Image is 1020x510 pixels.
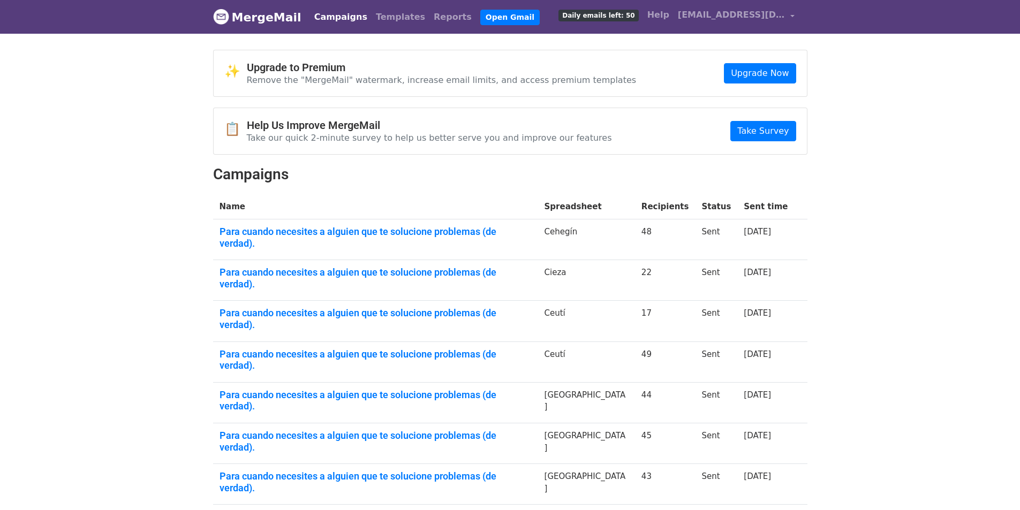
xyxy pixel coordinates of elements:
[372,6,429,28] a: Templates
[213,165,807,184] h2: Campaigns
[635,464,696,505] td: 43
[247,74,637,86] p: Remove the "MergeMail" watermark, increase email limits, and access premium templates
[744,471,771,481] a: [DATE]
[744,390,771,400] a: [DATE]
[220,348,532,371] a: Para cuando necesites a alguien que te solucione problemas (de verdad).
[635,423,696,464] td: 45
[643,4,674,26] a: Help
[220,226,532,249] a: Para cuando necesites a alguien que te solucione problemas (de verdad).
[220,389,532,412] a: Para cuando necesites a alguien que te solucione problemas (de verdad).
[744,268,771,277] a: [DATE]
[695,382,737,423] td: Sent
[538,341,635,382] td: Ceutí
[737,194,794,219] th: Sent time
[247,132,612,143] p: Take our quick 2-minute survey to help us better serve you and improve our features
[678,9,785,21] span: [EMAIL_ADDRESS][DOMAIN_NAME]
[744,308,771,318] a: [DATE]
[558,10,638,21] span: Daily emails left: 50
[310,6,372,28] a: Campaigns
[538,194,635,219] th: Spreadsheet
[538,464,635,505] td: [GEOGRAPHIC_DATA]
[429,6,476,28] a: Reports
[744,431,771,440] a: [DATE]
[724,63,796,83] a: Upgrade Now
[730,121,796,141] a: Take Survey
[635,219,696,260] td: 48
[213,9,229,25] img: MergeMail logo
[635,382,696,423] td: 44
[247,61,637,74] h4: Upgrade to Premium
[538,301,635,341] td: Ceutí
[480,10,540,25] a: Open Gmail
[213,194,538,219] th: Name
[695,260,737,301] td: Sent
[635,341,696,382] td: 49
[695,219,737,260] td: Sent
[674,4,799,29] a: [EMAIL_ADDRESS][DOMAIN_NAME]
[635,194,696,219] th: Recipients
[213,6,301,28] a: MergeMail
[220,430,532,453] a: Para cuando necesites a alguien que te solucione problemas (de verdad).
[538,382,635,423] td: [GEOGRAPHIC_DATA]
[224,64,247,79] span: ✨
[538,423,635,464] td: [GEOGRAPHIC_DATA]
[220,470,532,493] a: Para cuando necesites a alguien que te solucione problemas (de verdad).
[220,267,532,290] a: Para cuando necesites a alguien que te solucione problemas (de verdad).
[744,349,771,359] a: [DATE]
[744,227,771,237] a: [DATE]
[220,307,532,330] a: Para cuando necesites a alguien que te solucione problemas (de verdad).
[635,260,696,301] td: 22
[554,4,643,26] a: Daily emails left: 50
[695,423,737,464] td: Sent
[695,194,737,219] th: Status
[247,119,612,132] h4: Help Us Improve MergeMail
[635,301,696,341] td: 17
[224,121,247,137] span: 📋
[695,464,737,505] td: Sent
[695,341,737,382] td: Sent
[538,260,635,301] td: Cieza
[695,301,737,341] td: Sent
[538,219,635,260] td: Cehegín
